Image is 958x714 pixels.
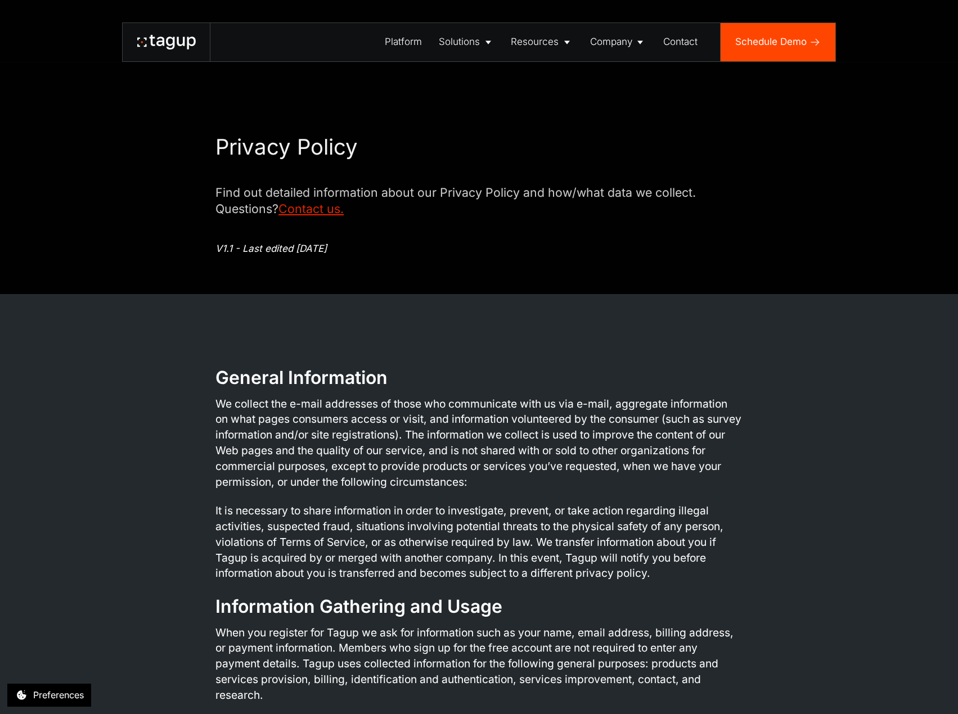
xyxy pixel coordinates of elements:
div: Resources [511,35,559,49]
p: We collect the e-mail addresses of those who communicate with us via e-mail, aggregate informatio... [215,396,743,490]
h2: General Information [215,366,743,390]
div: V1.1 - Last edited [DATE] [215,242,743,256]
div: Preferences [33,688,84,702]
div: Solutions [439,35,480,49]
div: Schedule Demo [735,35,807,49]
p: It is necessary to share information in order to investigate, prevent, or take action regarding i... [215,503,743,581]
h1: Privacy Policy [215,134,743,160]
a: Contact us. [278,201,344,216]
a: Resources [502,23,581,61]
div: Platform [385,35,422,49]
div: Company [590,35,632,49]
p: Find out detailed information about our Privacy Policy and how/what data we collect. Questions? [215,184,743,218]
a: Solutions [430,23,502,61]
div: Contact [663,35,698,49]
h2: Information Gathering and Usage [215,595,743,618]
a: Contact [655,23,706,61]
p: When you register for Tagup we ask for information such as your name, email address, billing addr... [215,625,743,703]
a: Schedule Demo [721,23,835,61]
a: Company [582,23,655,61]
a: Platform [376,23,430,61]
